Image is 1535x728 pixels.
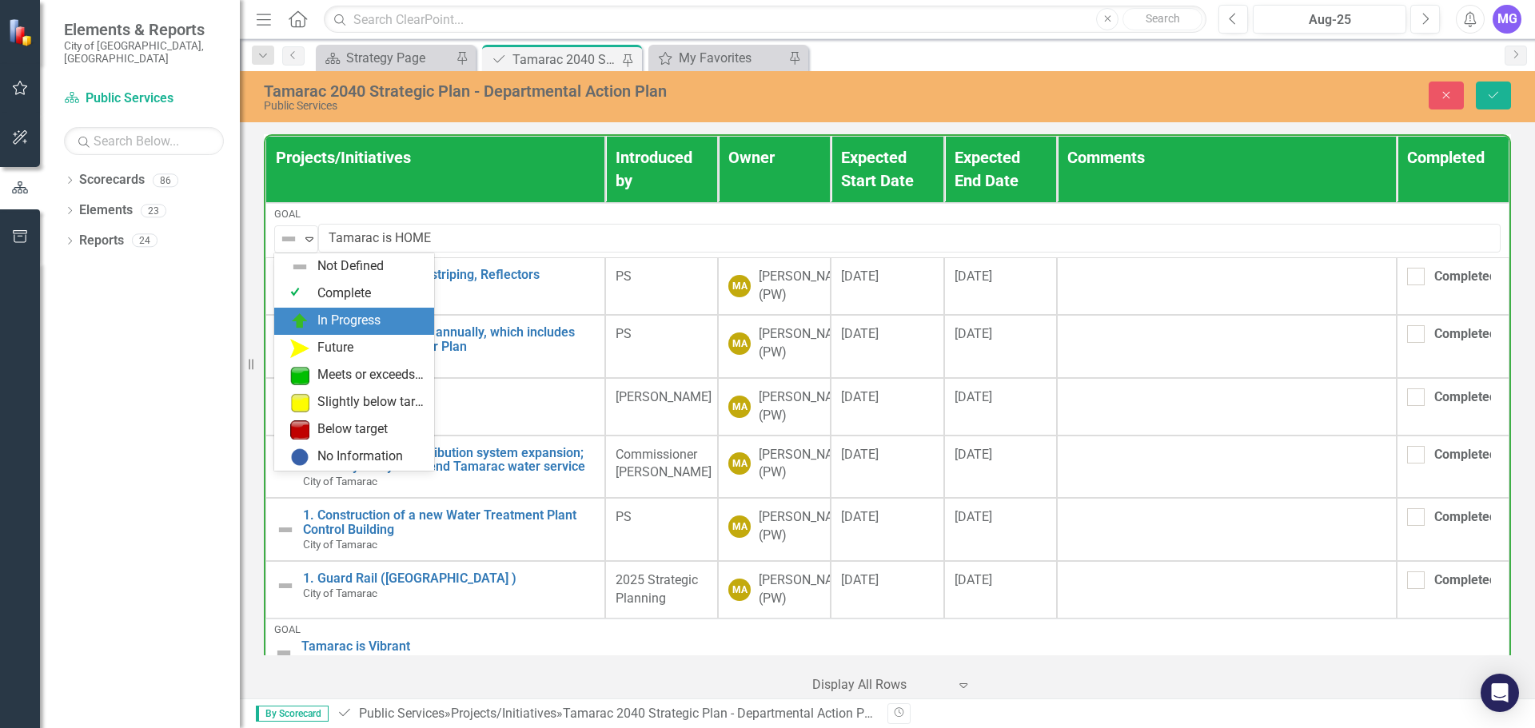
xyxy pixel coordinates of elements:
[276,576,295,595] img: Not Defined
[841,509,879,524] span: [DATE]
[290,257,309,276] img: Not Defined
[759,325,855,362] div: [PERSON_NAME] (PW)
[303,475,377,487] span: City of Tamarac
[728,452,751,475] div: MA
[728,275,751,297] div: MA
[955,572,992,587] span: [DATE]
[290,448,309,467] img: No Information
[616,389,712,404] span: [PERSON_NAME]
[728,579,751,601] div: MA
[616,572,698,606] span: 2025 Strategic Planning
[64,39,224,66] small: City of [GEOGRAPHIC_DATA], [GEOGRAPHIC_DATA]
[303,325,595,353] a: 1. Update the CIP Plan annually, which includes Utilities 20-year Master Plan
[317,339,353,357] div: Future
[279,229,298,249] img: Not Defined
[1258,10,1401,30] div: Aug-25
[1253,5,1406,34] button: Aug-25
[1146,12,1180,25] span: Search
[274,209,1501,220] div: Goal
[841,326,879,341] span: [DATE]
[955,389,992,404] span: [DATE]
[652,48,784,68] a: My Favorites
[759,508,855,545] div: [PERSON_NAME] (PW)
[955,269,992,284] span: [DATE]
[301,639,1501,654] a: Tamarac is Vibrant
[303,538,377,551] span: City of Tamarac
[290,366,309,385] img: Meets or exceeds target
[303,268,595,282] a: 1. Street Repaving, Restriping, Reflectors
[841,572,879,587] span: [DATE]
[317,312,381,330] div: In Progress
[274,643,293,662] img: Not Defined
[616,269,632,284] span: PS
[728,332,751,355] div: MA
[320,48,452,68] a: Strategy Page
[317,420,388,439] div: Below target
[759,388,855,425] div: [PERSON_NAME] (PW)
[759,268,855,304] div: [PERSON_NAME] (PW)
[317,448,403,466] div: No Information
[276,520,295,539] img: Not Defined
[79,232,124,250] a: Reports
[1481,674,1519,712] div: Open Intercom Messenger
[317,366,425,384] div: Meets or exceeds target
[290,393,309,412] img: Slightly below target
[290,284,309,304] img: Complete
[317,393,425,412] div: Slightly below target
[290,420,309,440] img: Below target
[955,509,992,524] span: [DATE]
[616,447,712,480] span: Commissioner [PERSON_NAME]
[301,654,376,666] span: City of Tamarac
[841,389,879,404] span: [DATE]
[317,257,384,276] div: Not Defined
[679,48,784,68] div: My Favorites
[64,90,224,108] a: Public Services
[79,171,145,189] a: Scorecards
[8,18,36,46] img: ClearPoint Strategy
[132,234,157,248] div: 24
[841,447,879,462] span: [DATE]
[317,284,371,303] div: Complete
[451,706,556,721] a: Projects/Initiatives
[616,326,632,341] span: PS
[303,446,595,474] a: 1. East side water distribution system expansion; feasibility study to extend Tamarac water service
[728,515,751,538] div: MA
[759,446,855,483] div: [PERSON_NAME] (PW)
[955,447,992,462] span: [DATE]
[337,705,875,723] div: » »
[955,326,992,341] span: [DATE]
[303,571,595,586] a: 1. Guard Rail ([GEOGRAPHIC_DATA] )
[759,571,855,608] div: [PERSON_NAME] (PW)
[64,20,224,39] span: Elements & Reports
[264,100,963,112] div: Public Services
[1493,5,1521,34] button: MG
[512,50,618,70] div: Tamarac 2040 Strategic Plan - Departmental Action Plan
[346,48,452,68] div: Strategy Page
[616,509,632,524] span: PS
[359,706,445,721] a: Public Services
[290,312,309,331] img: In Progress
[290,339,309,358] img: Future
[728,396,751,418] div: MA
[264,82,963,100] div: Tamarac 2040 Strategic Plan - Departmental Action Plan
[841,269,879,284] span: [DATE]
[141,204,166,217] div: 23
[303,388,595,403] a: 1. Traffic Congestion
[563,706,882,721] div: Tamarac 2040 Strategic Plan - Departmental Action Plan
[324,6,1206,34] input: Search ClearPoint...
[318,224,1501,253] input: Name
[274,624,1501,635] div: Goal
[79,201,133,220] a: Elements
[256,706,329,722] span: By Scorecard
[1122,8,1202,30] button: Search
[153,173,178,187] div: 86
[303,508,595,536] a: 1. Construction of a new Water Treatment Plant Control Building
[303,587,377,599] span: City of Tamarac
[64,127,224,155] input: Search Below...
